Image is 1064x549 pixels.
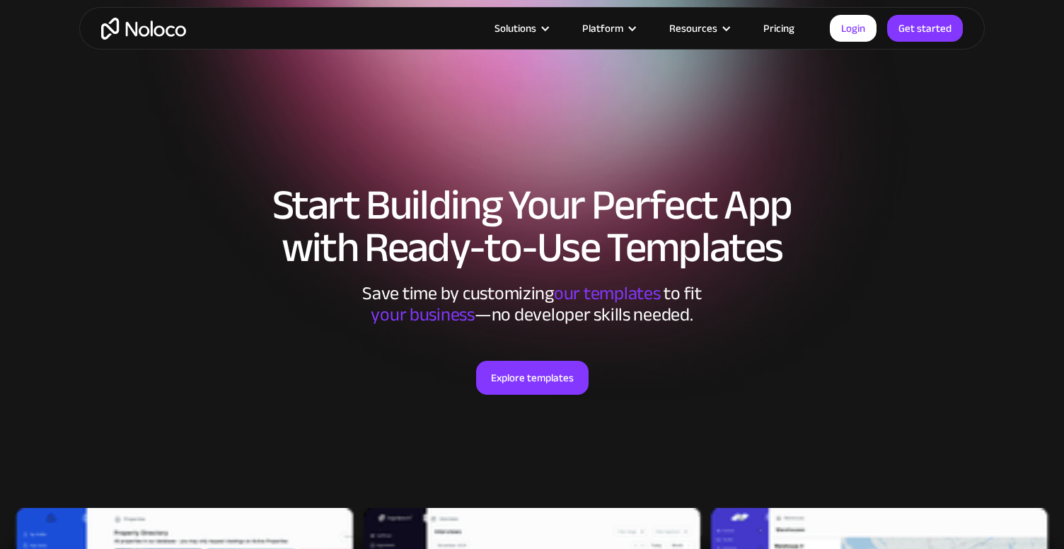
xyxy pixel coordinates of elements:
div: Platform [582,19,623,37]
h1: Start Building Your Perfect App with Ready-to-Use Templates [93,184,971,269]
div: Resources [652,19,746,37]
a: Explore templates [476,361,589,395]
a: Pricing [746,19,812,37]
a: Get started [887,15,963,42]
span: our templates [554,276,661,311]
div: Resources [669,19,717,37]
a: Login [830,15,877,42]
div: Solutions [477,19,565,37]
div: Solutions [495,19,536,37]
span: your business [371,297,475,332]
div: Save time by customizing to fit ‍ —no developer skills needed. [320,283,744,325]
div: Platform [565,19,652,37]
a: home [101,18,186,40]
